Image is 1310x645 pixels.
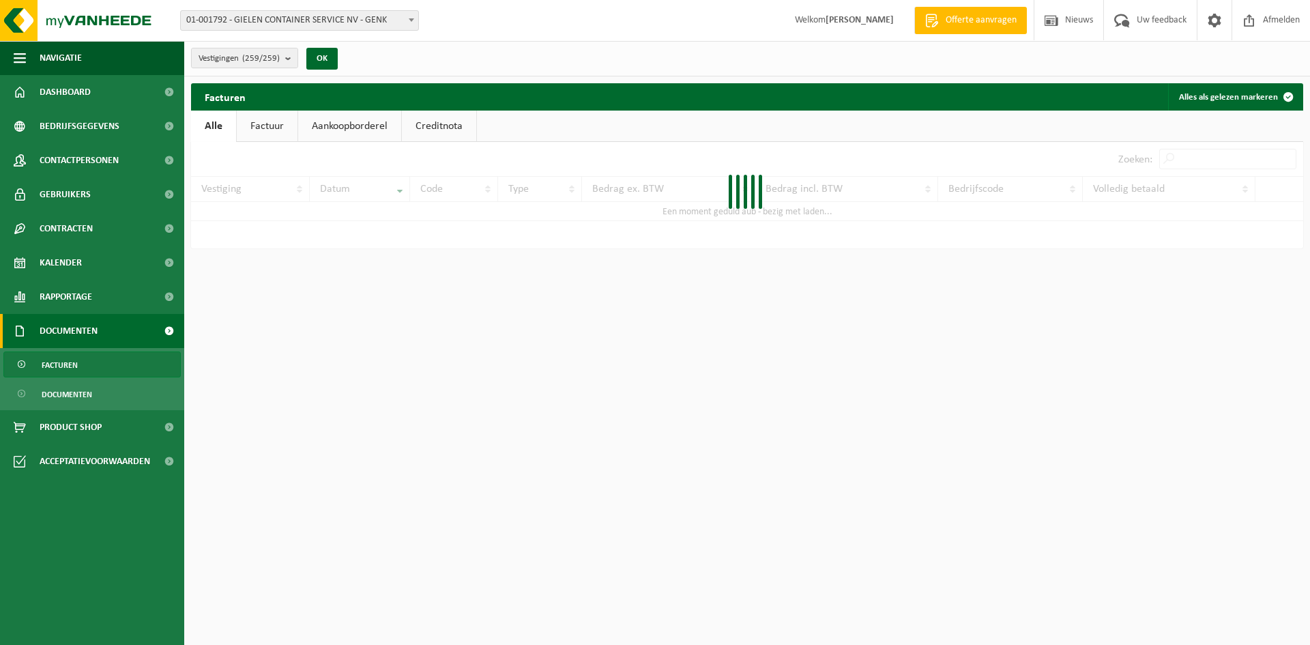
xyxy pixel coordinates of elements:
a: Alle [191,111,236,142]
span: Gebruikers [40,177,91,212]
a: Aankoopborderel [298,111,401,142]
button: Alles als gelezen markeren [1168,83,1302,111]
span: 01-001792 - GIELEN CONTAINER SERVICE NV - GENK [180,10,419,31]
span: Dashboard [40,75,91,109]
span: Product Shop [40,410,102,444]
span: 01-001792 - GIELEN CONTAINER SERVICE NV - GENK [181,11,418,30]
span: Documenten [40,314,98,348]
span: Kalender [40,246,82,280]
span: Bedrijfsgegevens [40,109,119,143]
button: OK [306,48,338,70]
span: Rapportage [40,280,92,314]
span: Contracten [40,212,93,246]
a: Factuur [237,111,297,142]
button: Vestigingen(259/259) [191,48,298,68]
a: Documenten [3,381,181,407]
span: Contactpersonen [40,143,119,177]
h2: Facturen [191,83,259,110]
span: Acceptatievoorwaarden [40,444,150,478]
a: Offerte aanvragen [914,7,1027,34]
strong: [PERSON_NAME] [826,15,894,25]
span: Facturen [42,352,78,378]
count: (259/259) [242,54,280,63]
a: Creditnota [402,111,476,142]
span: Vestigingen [199,48,280,69]
span: Navigatie [40,41,82,75]
a: Facturen [3,352,181,377]
span: Documenten [42,382,92,407]
span: Offerte aanvragen [942,14,1020,27]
